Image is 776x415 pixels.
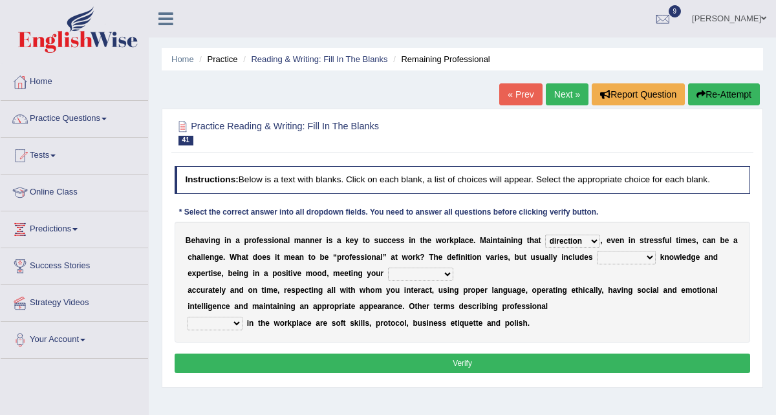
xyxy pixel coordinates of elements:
[546,83,588,105] a: Next »
[491,236,493,245] b: i
[669,5,682,17] span: 9
[553,253,557,262] b: y
[451,253,456,262] b: e
[584,253,588,262] b: e
[548,253,550,262] b: l
[660,253,665,262] b: k
[511,236,513,245] b: i
[296,286,300,295] b: p
[504,236,506,245] b: i
[725,236,729,245] b: e
[219,253,223,262] b: e
[374,236,379,245] b: s
[188,253,192,262] b: c
[688,83,760,105] button: Re-Attempt
[205,286,208,295] b: r
[201,269,206,278] b: e
[561,253,563,262] b: i
[320,253,325,262] b: b
[396,236,400,245] b: s
[277,253,279,262] b: t
[376,269,380,278] b: u
[572,253,574,262] b: l
[460,236,465,245] b: a
[217,269,222,278] b: e
[1,138,148,170] a: Tests
[709,253,713,262] b: n
[499,83,542,105] a: « Prev
[564,253,568,262] b: n
[175,354,751,372] button: Verify
[219,286,221,295] b: l
[312,269,317,278] b: o
[575,253,579,262] b: u
[239,286,244,295] b: d
[390,53,490,65] li: Remaining Professional
[649,236,654,245] b: e
[513,236,518,245] b: n
[262,286,264,295] b: t
[678,236,680,245] b: i
[305,286,309,295] b: c
[465,236,469,245] b: c
[272,269,277,278] b: p
[531,253,535,262] b: u
[460,253,465,262] b: n
[1,248,148,281] a: Success Stories
[469,236,473,245] b: e
[535,253,540,262] b: s
[620,236,624,245] b: n
[530,236,534,245] b: h
[195,236,200,245] b: h
[665,236,669,245] b: u
[680,253,682,262] b: l
[367,253,371,262] b: o
[185,175,238,184] b: Instructions:
[376,253,381,262] b: a
[291,269,293,278] b: i
[246,253,248,262] b: t
[427,236,432,245] b: e
[687,236,692,245] b: e
[674,253,680,262] b: w
[226,236,231,245] b: n
[213,269,217,278] b: s
[286,269,288,278] b: i
[458,253,460,262] b: i
[438,253,443,262] b: e
[411,236,416,245] b: n
[433,253,438,262] b: h
[497,253,499,262] b: i
[331,286,333,295] b: l
[477,253,481,262] b: n
[262,253,266,262] b: e
[504,253,508,262] b: s
[248,286,252,295] b: o
[196,53,237,65] li: Practice
[480,236,486,245] b: M
[356,253,361,262] b: s
[473,236,475,245] b: .
[244,236,248,245] b: p
[215,236,220,245] b: g
[1,322,148,354] a: Your Account
[351,269,353,278] b: i
[287,286,292,295] b: e
[275,253,277,262] b: i
[378,236,383,245] b: u
[192,269,197,278] b: x
[707,236,711,245] b: a
[449,236,454,245] b: k
[295,253,299,262] b: a
[318,286,323,295] b: g
[527,236,530,245] b: t
[188,286,192,295] b: a
[274,236,279,245] b: o
[288,269,291,278] b: t
[519,253,524,262] b: u
[413,253,416,262] b: r
[733,236,738,245] b: a
[200,236,204,245] b: a
[301,236,305,245] b: a
[284,253,291,262] b: m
